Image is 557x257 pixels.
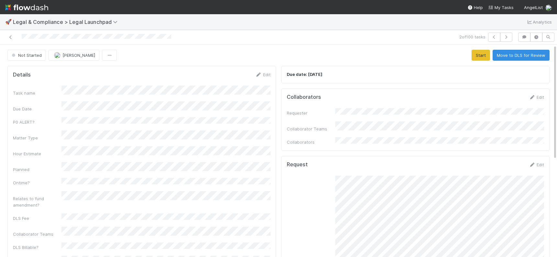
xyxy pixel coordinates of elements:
span: AngelList [524,5,543,10]
div: Requester [287,110,335,116]
button: Move to DLS for Review [493,50,550,61]
button: Not Started [7,50,46,61]
div: Task name [13,90,61,96]
strong: Due date: [DATE] [287,72,322,77]
a: Edit [529,162,544,167]
span: 2 of 100 tasks [459,34,485,40]
button: Start [472,50,490,61]
div: Ontime? [13,180,61,186]
span: Legal & Compliance > Legal Launchpad [13,19,121,25]
a: Analytics [526,18,552,26]
a: My Tasks [488,4,514,11]
div: DLS Fee [13,215,61,221]
img: avatar_0b1dbcb8-f701-47e0-85bc-d79ccc0efe6c.png [545,5,552,11]
div: Help [467,4,483,11]
h5: Request [287,161,308,168]
img: logo-inverted-e16ddd16eac7371096b0.svg [5,2,48,13]
span: My Tasks [488,5,514,10]
div: Relates to fund amendment? [13,195,61,208]
span: Not Started [10,53,42,58]
span: 🚀 [5,19,12,25]
div: Collaborator Teams [13,231,61,237]
a: Edit [255,72,271,77]
a: Edit [529,95,544,100]
img: avatar_cd087ddc-540b-4a45-9726-71183506ed6a.png [54,52,61,58]
div: Planned [13,166,61,173]
h5: Details [13,72,31,78]
div: P0 ALERT? [13,119,61,125]
div: Due Date [13,106,61,112]
div: DLS Billable? [13,244,61,251]
div: Matter Type [13,135,61,141]
div: Hour Estimate [13,150,61,157]
div: Collaborator Teams [287,126,335,132]
h5: Collaborators [287,94,321,100]
div: Collaborators [287,139,335,145]
span: [PERSON_NAME] [62,53,95,58]
button: [PERSON_NAME] [49,50,99,61]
